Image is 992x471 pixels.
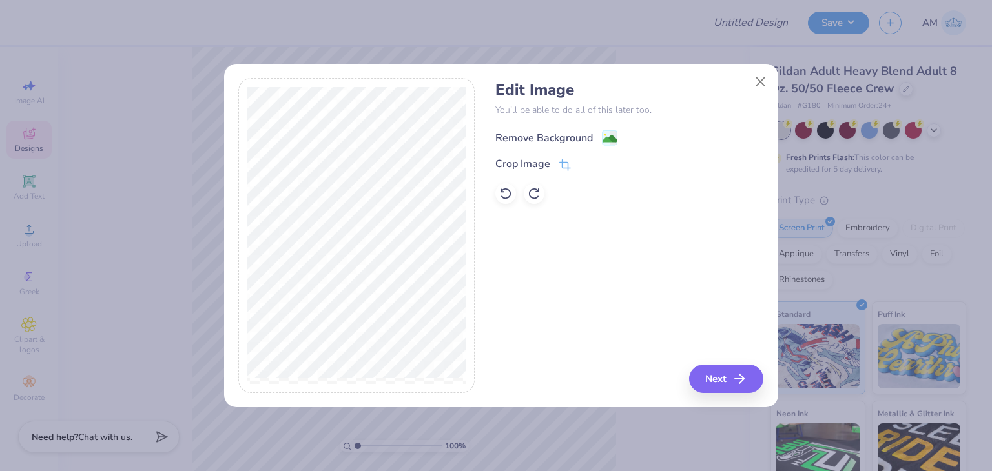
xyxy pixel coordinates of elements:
[748,69,772,94] button: Close
[495,103,763,117] p: You’ll be able to do all of this later too.
[495,81,763,99] h4: Edit Image
[495,130,593,146] div: Remove Background
[689,365,763,393] button: Next
[495,156,550,172] div: Crop Image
